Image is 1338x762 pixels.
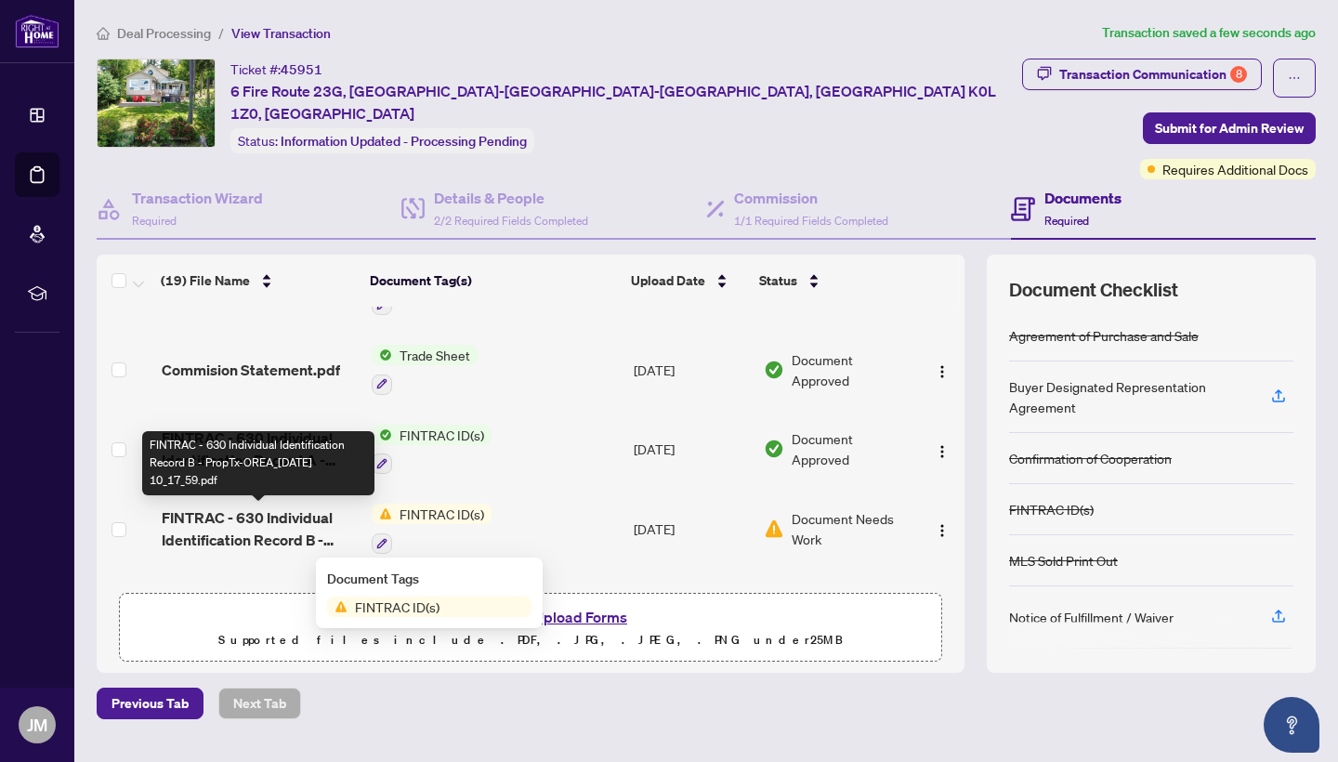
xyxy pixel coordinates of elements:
span: Deal Processing [117,25,211,42]
div: Agreement of Purchase and Sale [1009,325,1199,346]
td: [DATE] [626,330,756,410]
button: Open asap [1264,697,1319,753]
img: Document Status [764,519,784,539]
td: [DATE] [626,410,756,490]
span: Document Needs Work [792,508,912,549]
button: Previous Tab [97,688,203,719]
button: Logo [927,514,957,544]
span: (19) File Name [161,270,250,291]
button: Transaction Communication8 [1022,59,1262,90]
span: Status [759,270,797,291]
button: Next Tab [218,688,301,719]
span: JM [27,712,47,738]
span: FINTRAC ID(s) [392,504,492,524]
th: (19) File Name [153,255,362,307]
td: [DATE] [626,569,756,649]
span: ellipsis [1288,72,1301,85]
div: Transaction Communication [1059,59,1247,89]
img: Logo [935,444,950,459]
article: Transaction saved a few seconds ago [1102,22,1316,44]
span: Document Checklist [1009,277,1178,303]
span: FINTRAC ID(s) [348,597,447,617]
div: Confirmation of Cooperation [1009,448,1172,468]
span: 2/2 Required Fields Completed [434,214,588,228]
th: Status [752,255,913,307]
button: Status IconFINTRAC ID(s) [372,504,492,554]
img: Status Icon [327,597,348,617]
span: home [97,27,110,40]
div: Buyer Designated Representation Agreement [1009,376,1249,417]
span: Previous Tab [111,689,189,718]
span: 1/1 Required Fields Completed [734,214,888,228]
span: FINTRAC - 630 Individual Identification Record A - PropTx-OREA_[DATE] 10_15_31.pdf [162,427,357,471]
button: Status IconTrade Sheet [372,345,478,395]
li: / [218,22,224,44]
img: IMG-X12231956_1.jpg [98,59,215,147]
div: Ticket #: [230,59,322,80]
button: Status IconFINTRAC ID(s) [372,425,492,475]
span: Required [132,214,177,228]
img: Status Icon [372,504,392,524]
span: Drag & Drop or [428,605,633,629]
span: Document Approved [792,428,912,469]
span: 45951 [281,61,322,78]
div: FINTRAC ID(s) [1009,499,1094,519]
span: View Transaction [231,25,331,42]
img: logo [15,14,59,48]
div: Notice of Fulfillment / Waiver [1009,607,1174,627]
span: 6 Fire Route 23G, [GEOGRAPHIC_DATA]-[GEOGRAPHIC_DATA]-[GEOGRAPHIC_DATA], [GEOGRAPHIC_DATA] K0L 1Z... [230,80,1015,125]
img: Logo [935,523,950,538]
div: MLS Sold Print Out [1009,550,1118,571]
div: Document Tags [327,569,531,589]
td: [DATE] [626,489,756,569]
th: Document Tag(s) [362,255,623,307]
div: Status: [230,128,534,153]
img: Status Icon [372,425,392,445]
h4: Commission [734,187,888,209]
h4: Details & People [434,187,588,209]
div: FINTRAC - 630 Individual Identification Record B - PropTx-OREA_[DATE] 10_17_59.pdf [142,431,374,495]
span: Required [1044,214,1089,228]
img: Document Status [764,439,784,459]
span: Upload Date [631,270,705,291]
p: Supported files include .PDF, .JPG, .JPEG, .PNG under 25 MB [131,629,930,651]
img: Status Icon [372,345,392,365]
div: 8 [1230,66,1247,83]
button: Submit for Admin Review [1143,112,1316,144]
span: Submit for Admin Review [1155,113,1304,143]
button: Logo [927,355,957,385]
span: Requires Additional Docs [1162,159,1308,179]
span: Trade Sheet [392,345,478,365]
span: Commision Statement.pdf [162,359,340,381]
span: Document Approved [792,349,912,390]
button: Upload Forms [528,605,633,629]
th: Upload Date [623,255,753,307]
span: Information Updated - Processing Pending [281,133,527,150]
h4: Documents [1044,187,1122,209]
img: Logo [935,364,950,379]
button: Logo [927,434,957,464]
span: FINTRAC ID(s) [392,425,492,445]
span: FINTRAC - 630 Individual Identification Record B - PropTx-OREA_[DATE] 10_17_59.pdf [162,506,357,551]
h4: Transaction Wizard [132,187,263,209]
img: Document Status [764,360,784,380]
span: Drag & Drop orUpload FormsSupported files include .PDF, .JPG, .JPEG, .PNG under25MB [120,594,941,663]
